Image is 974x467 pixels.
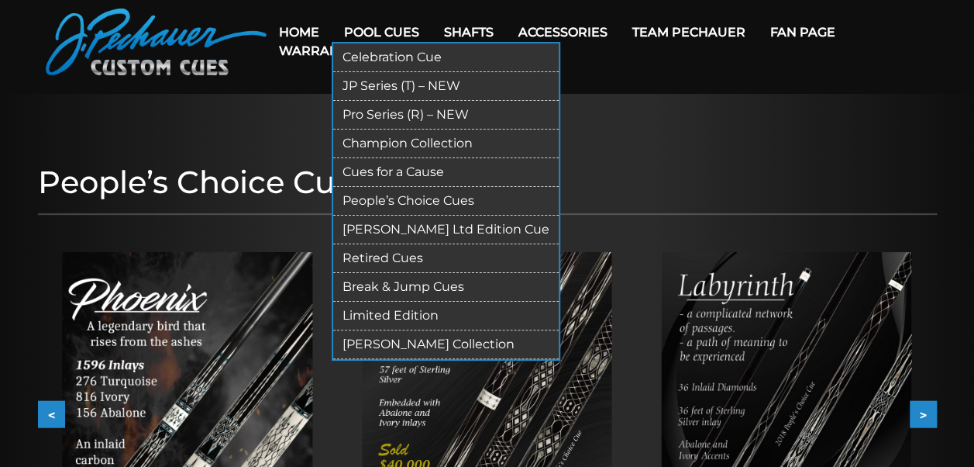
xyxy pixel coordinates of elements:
h1: People’s Choice Cues [38,164,937,201]
a: Shafts [432,12,506,52]
a: Fan Page [758,12,848,52]
a: Celebration Cue [333,43,559,72]
a: [PERSON_NAME] Ltd Edition Cue [333,216,559,244]
a: Warranty [267,31,367,71]
a: Pro Series (R) – NEW [333,101,559,130]
a: Pool Cues [332,12,432,52]
a: Home [267,12,332,52]
a: Break & Jump Cues [333,273,559,302]
a: [PERSON_NAME] Collection [333,330,559,359]
button: > [910,401,937,428]
a: Accessories [506,12,620,52]
a: Champion Collection [333,130,559,158]
div: Carousel Navigation [38,401,937,428]
a: Cues for a Cause [333,158,559,187]
a: Retired Cues [333,244,559,273]
a: People’s Choice Cues [333,187,559,216]
a: Team Pechauer [620,12,758,52]
img: Pechauer Custom Cues [46,9,267,75]
a: JP Series (T) – NEW [333,72,559,101]
button: < [38,401,65,428]
a: Limited Edition [333,302,559,330]
a: Cart [367,31,425,71]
